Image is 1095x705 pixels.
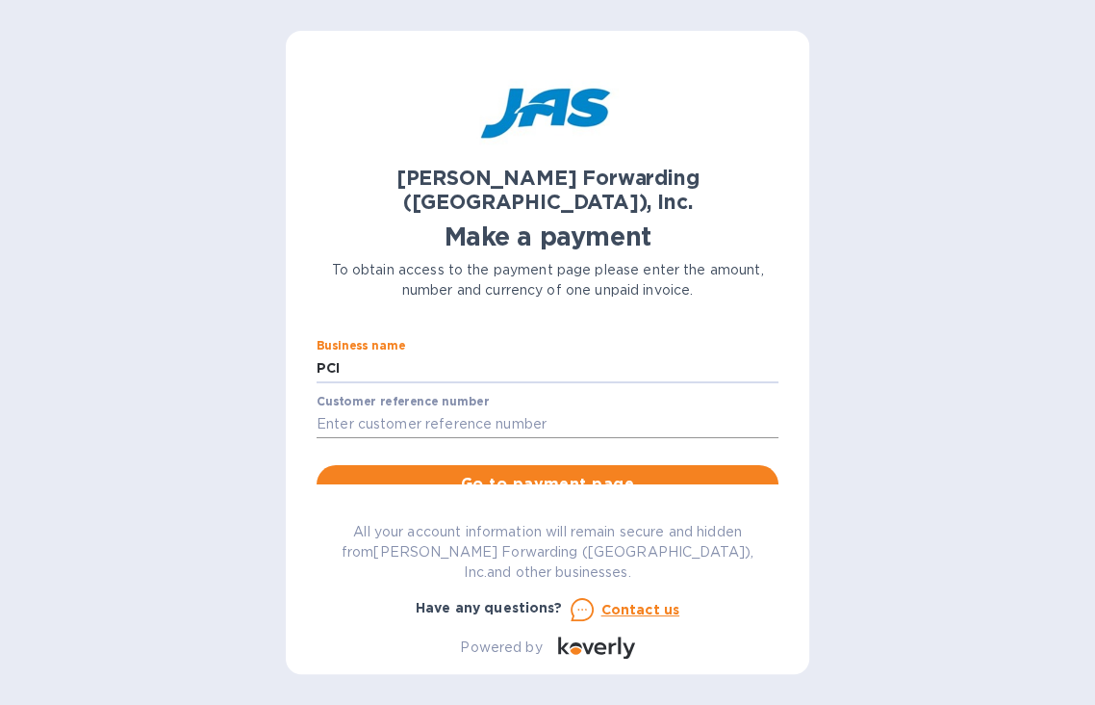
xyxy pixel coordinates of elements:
[317,260,778,300] p: To obtain access to the payment page please enter the amount, number and currency of one unpaid i...
[601,602,680,617] u: Contact us
[317,341,405,352] label: Business name
[396,166,700,214] b: [PERSON_NAME] Forwarding ([GEOGRAPHIC_DATA]), Inc.
[317,396,489,407] label: Customer reference number
[317,222,778,252] h1: Make a payment
[317,410,778,439] input: Enter customer reference number
[317,522,778,583] p: All your account information will remain secure and hidden from [PERSON_NAME] Forwarding ([GEOGRA...
[416,600,563,615] b: Have any questions?
[317,465,778,504] button: Go to payment page
[460,638,542,658] p: Powered by
[317,354,778,383] input: Enter business name
[332,473,763,496] span: Go to payment page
